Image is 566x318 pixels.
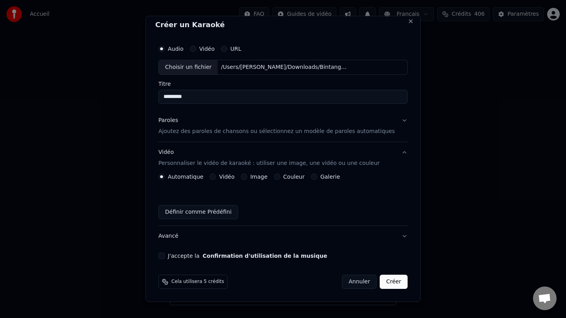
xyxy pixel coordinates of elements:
[230,46,241,52] label: URL
[158,226,408,246] button: Avancé
[158,116,178,124] div: Paroles
[218,63,352,71] div: /Users/[PERSON_NAME]/Downloads/Bintang-Anima.m4a
[158,128,395,135] p: Ajoutez des paroles de chansons ou sélectionnez un modèle de paroles automatiques
[380,275,408,289] button: Créer
[168,174,203,179] label: Automatique
[159,60,218,74] div: Choisir un fichier
[168,253,327,259] label: J'accepte la
[203,253,327,259] button: J'accepte la
[155,21,411,28] h2: Créer un Karaoké
[168,46,184,52] label: Audio
[158,174,408,226] div: VidéoPersonnaliser le vidéo de karaoké : utiliser une image, une vidéo ou une couleur
[158,205,238,219] button: Définir comme Prédéfini
[171,279,224,285] span: Cela utilisera 5 crédits
[250,174,268,179] label: Image
[158,148,380,167] div: Vidéo
[219,174,235,179] label: Vidéo
[158,110,408,142] button: ParolesAjoutez des paroles de chansons ou sélectionnez un modèle de paroles automatiques
[158,81,408,87] label: Titre
[320,174,340,179] label: Galerie
[342,275,377,289] button: Annuler
[283,174,305,179] label: Couleur
[158,159,380,167] p: Personnaliser le vidéo de karaoké : utiliser une image, une vidéo ou une couleur
[158,142,408,174] button: VidéoPersonnaliser le vidéo de karaoké : utiliser une image, une vidéo ou une couleur
[199,46,215,52] label: Vidéo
